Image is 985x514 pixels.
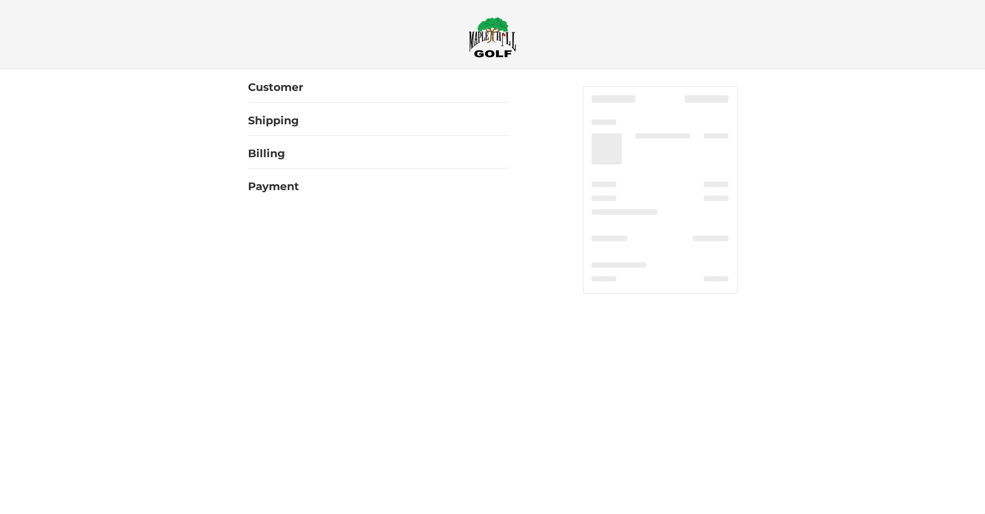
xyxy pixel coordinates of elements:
h2: Shipping [248,114,299,127]
h2: Payment [248,180,299,193]
img: Maple Hill Golf [469,17,516,58]
iframe: Gorgias live chat messenger [9,477,103,505]
h2: Customer [248,81,303,94]
h2: Billing [248,147,299,160]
